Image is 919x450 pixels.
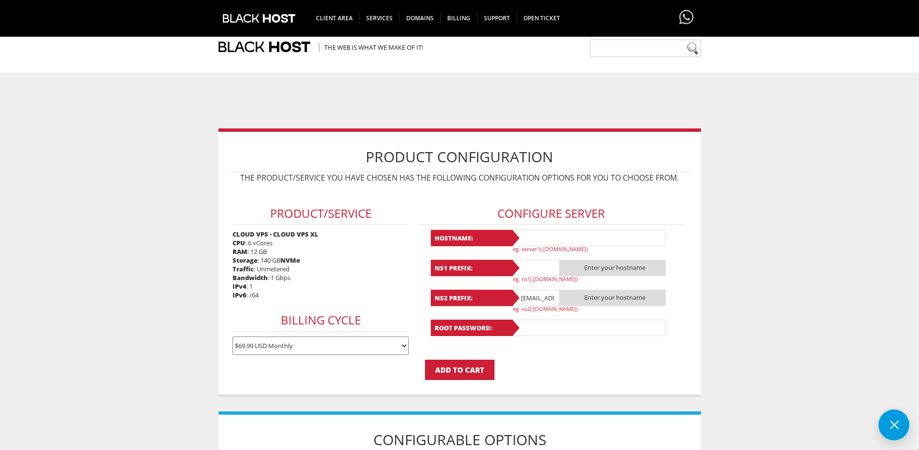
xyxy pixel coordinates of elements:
[560,290,666,306] span: Enter your hostname
[233,273,268,282] b: Bandwidth
[309,12,360,24] span: CLIENT AREA
[233,239,245,247] b: CPU
[233,256,258,265] b: Storage
[233,202,409,225] h3: Product/Service
[431,230,513,246] b: Hostname:
[233,309,409,332] h3: Billing Cycle
[425,360,494,380] input: Add to Cart
[359,12,400,24] span: SERVICES
[440,12,478,24] span: Billing
[590,40,701,57] input: Need help?
[228,172,691,183] p: The product/service you have chosen has the following configuration options for you to choose from.
[233,247,247,256] b: RAM
[399,12,441,24] span: Domains
[513,275,672,282] p: eg. ns1(.[DOMAIN_NAME])
[319,43,423,52] span: The Web is what we make of it!
[517,12,567,24] span: Open Ticket
[560,260,666,276] span: Enter your hostname
[233,282,247,291] b: IPv4
[431,320,513,336] b: Root Password:
[228,141,691,172] h1: Product Configuration
[233,265,254,273] b: Traffic
[513,245,672,253] p: eg. server1(.[DOMAIN_NAME])
[419,202,683,225] h3: Configure Server
[431,260,513,276] b: NS1 Prefix:
[431,290,513,306] b: NS2 Prefix:
[477,12,517,24] span: Support
[233,291,247,299] b: IPv6
[513,305,672,312] p: eg. ns2(.[DOMAIN_NAME])
[228,188,413,360] div: : 6 vCores : 12 GB : 140 GB : Unmetered : 1 Gbps : 1 : /64
[233,230,318,239] strong: CLOUD VPS - CLOUD VPS XL
[280,256,300,265] b: NVMe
